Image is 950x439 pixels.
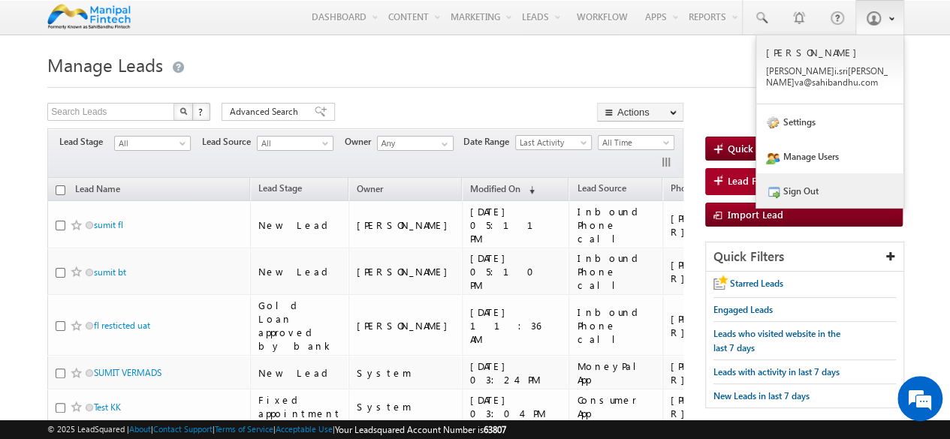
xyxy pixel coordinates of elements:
div: Inbound Phone call [577,251,656,292]
img: d_60004797649_company_0_60004797649 [26,79,63,98]
span: All [258,137,329,150]
a: SUMIT VERMADS [94,367,161,378]
a: sumit fl [94,219,123,230]
span: New Leads in last 7 days [713,390,810,401]
span: ? [198,105,205,118]
div: [DATE] 03:24 PM [470,359,562,386]
a: fl resticted uat [94,320,150,331]
img: Custom Logo [47,4,131,30]
div: Gold Loan approved by bank [258,299,342,353]
span: Lead Stage [258,182,302,194]
span: (sorted descending) [523,184,535,196]
div: Consumer App [577,393,656,420]
a: All Time [598,135,674,150]
div: System [357,400,455,413]
span: Lead Source [577,182,626,194]
a: Acceptable Use [276,424,333,434]
a: Lead Stage [251,180,309,200]
div: Inbound Phone call [577,205,656,245]
div: Quick Filters [706,242,903,272]
div: [PERSON_NAME] [357,319,455,332]
a: Show All Items [433,137,452,152]
span: Leads who visited website in the last 7 days [713,328,840,353]
span: All [115,137,186,150]
span: Last Activity [516,136,587,149]
a: Sign Out [756,173,903,208]
span: Manage Leads [47,53,163,77]
div: [PHONE_NUMBER] [671,212,768,239]
div: Minimize live chat window [246,8,282,44]
div: Inbound Phone call [577,305,656,346]
button: Actions [597,103,683,122]
img: Search [179,107,187,115]
textarea: Type your message and hit 'Enter' [20,139,274,326]
div: [PHONE_NUMBER] [671,258,768,285]
div: [DATE] 03:04 PM [470,393,562,420]
span: Lead Source [202,135,257,149]
a: Terms of Service [215,424,273,434]
input: Type to Search [377,136,454,151]
span: Leads with activity in last 7 days [713,366,840,377]
span: Phone Number [671,182,731,194]
div: [PHONE_NUMBER] [671,312,768,339]
span: Lead Form [728,174,776,188]
a: [PERSON_NAME] [PERSON_NAME]i.sri[PERSON_NAME]va@sahibandhu.com [756,35,903,104]
div: New Lead [258,218,342,232]
span: Date Range [463,135,515,149]
span: Quick Add Lead [728,142,799,155]
p: [PERSON_NAME] [766,46,894,59]
div: New Lead [258,366,342,380]
div: [PERSON_NAME] [357,265,455,278]
div: [DATE] 05:10 PM [470,251,562,292]
div: MoneyPal App [577,359,656,386]
a: Lead Name [68,181,128,200]
p: [PERSON_NAME] i.sri [PERSON_NAME] va@sa hiban dhu.c om [766,65,894,88]
a: All [257,136,333,151]
a: Manage Users [756,139,903,173]
span: Import Lead [728,208,783,221]
a: Last Activity [515,135,592,150]
span: All Time [599,136,670,149]
a: About [129,424,151,434]
div: Chat with us now [78,79,252,98]
div: System [357,366,455,380]
a: Settings [756,104,903,139]
a: Modified On (sorted descending) [463,180,542,200]
div: New Lead [258,265,342,278]
div: [DATE] 11:36 AM [470,305,562,346]
span: 63807 [484,424,506,435]
div: [DATE] 05:11 PM [470,205,562,245]
span: © 2025 LeadSquared | | | | | [47,422,506,437]
span: Lead Stage [59,135,114,149]
a: Test KK [94,401,121,413]
a: Lead Form [705,168,903,195]
a: Lead Source [569,180,633,200]
span: Advanced Search [230,105,303,119]
span: Owner [345,135,377,149]
button: ? [192,103,210,121]
a: All [114,136,191,151]
span: Engaged Leads [713,304,773,315]
span: Owner [357,183,383,194]
span: Modified On [470,183,520,194]
a: sumit bt [94,266,126,278]
div: Fixed appointment [258,393,342,420]
em: Start Chat [204,338,273,358]
span: Your Leadsquared Account Number is [335,424,506,435]
div: [PERSON_NAME] [357,218,455,232]
a: Contact Support [153,424,213,434]
a: Phone Number [663,180,739,200]
div: [PHONE_NUMBER] [671,393,768,420]
span: Starred Leads [730,278,783,289]
div: [PHONE_NUMBER] [671,359,768,386]
input: Check all records [56,185,65,195]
